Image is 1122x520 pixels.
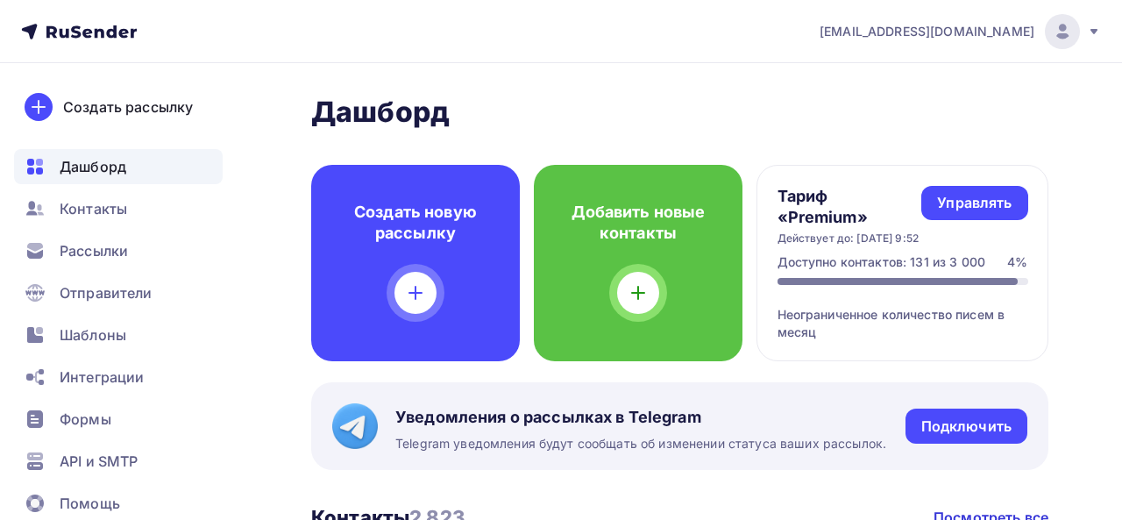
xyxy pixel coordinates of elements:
[14,149,223,184] a: Дашборд
[395,435,886,452] span: Telegram уведомления будут сообщать об изменении статуса ваших рассылок.
[778,186,922,228] h4: Тариф «Premium»
[778,253,985,271] div: Доступно контактов: 131 из 3 000
[820,23,1034,40] span: [EMAIL_ADDRESS][DOMAIN_NAME]
[14,275,223,310] a: Отправители
[60,451,138,472] span: API и SMTP
[60,198,127,219] span: Контакты
[778,232,922,246] div: Действует до: [DATE] 9:52
[14,191,223,226] a: Контакты
[937,193,1012,213] div: Управлять
[1007,253,1027,271] div: 4%
[60,367,144,388] span: Интеграции
[339,202,492,244] h4: Создать новую рассылку
[60,156,126,177] span: Дашборд
[14,233,223,268] a: Рассылки
[921,186,1027,220] a: Управлять
[14,317,223,353] a: Шаблоны
[921,417,1012,437] div: Подключить
[311,95,1048,130] h2: Дашборд
[395,407,886,428] span: Уведомления о рассылках в Telegram
[60,324,126,345] span: Шаблоны
[778,285,1028,341] div: Неограниченное количество писем в месяц
[562,202,714,244] h4: Добавить новые контакты
[60,282,153,303] span: Отправители
[60,493,120,514] span: Помощь
[820,14,1101,49] a: [EMAIL_ADDRESS][DOMAIN_NAME]
[63,96,193,118] div: Создать рассылку
[14,402,223,437] a: Формы
[60,240,128,261] span: Рассылки
[60,409,111,430] span: Формы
